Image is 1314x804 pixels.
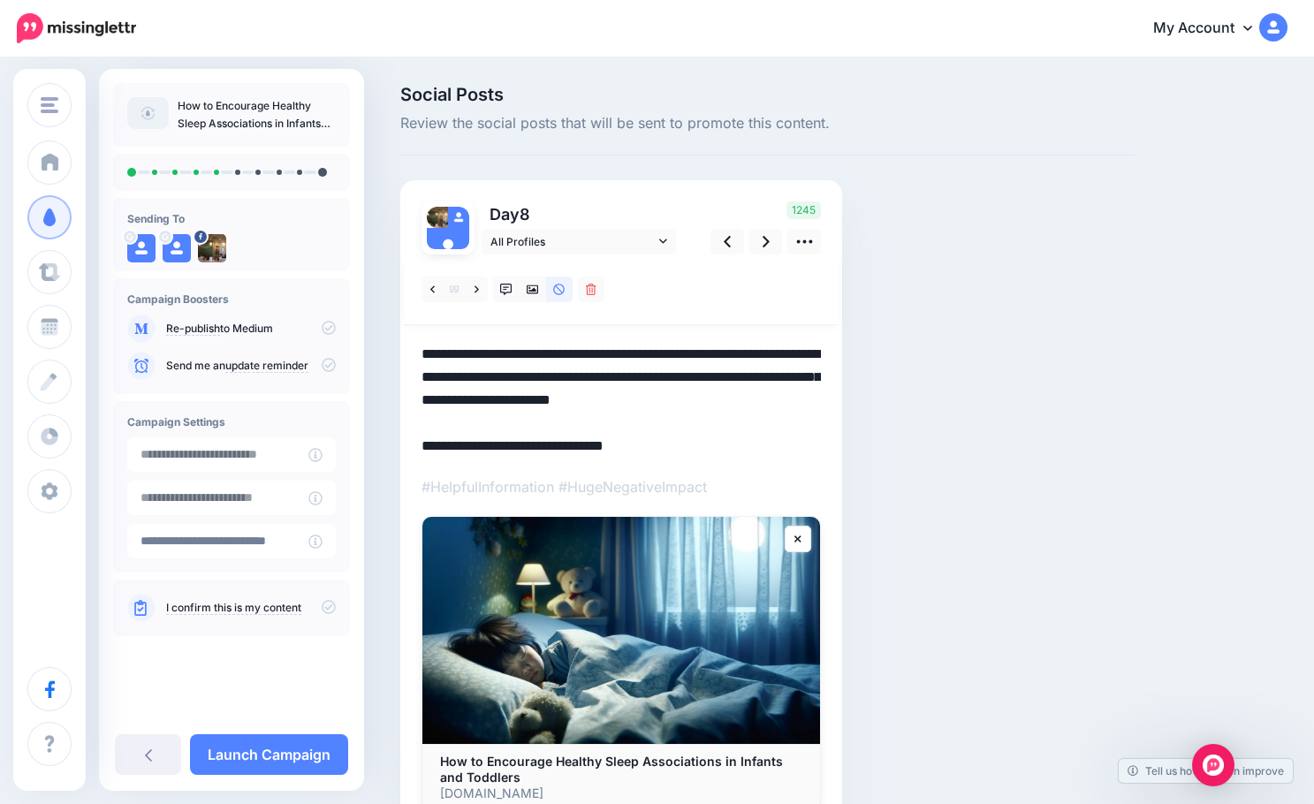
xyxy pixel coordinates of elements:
h4: Sending To [127,212,336,225]
p: Day [482,201,679,227]
div: Open Intercom Messenger [1192,744,1234,786]
p: #HelpfulInformation #HugeNegativeImpact [422,475,821,498]
img: article-default-image-icon.png [127,97,169,129]
a: My Account [1136,7,1287,50]
a: update reminder [225,359,308,373]
span: All Profiles [490,232,655,251]
a: Tell us how we can improve [1119,759,1293,783]
a: Re-publish [166,322,220,336]
img: user_default_image.png [163,234,191,262]
img: user_default_image.png [127,234,156,262]
img: 274786355_471671557683933_5974453030145823436_n-bsa117568.jpg [198,234,226,262]
img: How to Encourage Healthy Sleep Associations in Infants and Toddlers [422,517,820,744]
span: Review the social posts that will be sent to promote this content. [400,112,1136,135]
p: to Medium [166,321,336,337]
h4: Campaign Boosters [127,292,336,306]
p: How to Encourage Healthy Sleep Associations in Infants and Toddlers [178,97,336,133]
img: menu.png [41,97,58,113]
img: 274786355_471671557683933_5974453030145823436_n-bsa117568.jpg [427,207,448,228]
p: Send me an [166,358,336,374]
span: 8 [520,205,530,224]
b: How to Encourage Healthy Sleep Associations in Infants and Toddlers [440,754,783,785]
span: 1245 [786,201,821,219]
h4: Campaign Settings [127,415,336,429]
a: I confirm this is my content [166,601,301,615]
span: Social Posts [400,86,1136,103]
img: user_default_image.png [448,207,469,228]
p: [DOMAIN_NAME] [440,785,802,801]
img: Missinglettr [17,13,136,43]
a: All Profiles [482,229,676,254]
img: user_default_image.png [427,228,469,270]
